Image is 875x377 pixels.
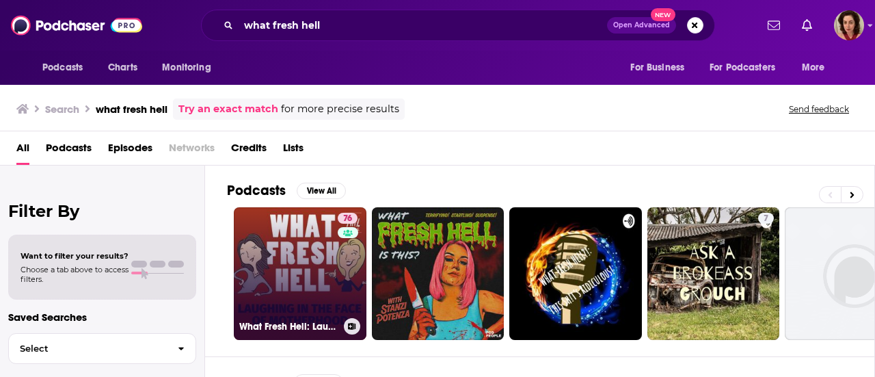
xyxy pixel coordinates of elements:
[46,137,92,165] a: Podcasts
[45,103,79,116] h3: Search
[758,213,774,224] a: 7
[201,10,715,41] div: Search podcasts, credits, & more...
[281,101,399,117] span: for more precise results
[8,311,196,324] p: Saved Searches
[338,213,358,224] a: 76
[834,10,864,40] img: User Profile
[33,55,100,81] button: open menu
[162,58,211,77] span: Monitoring
[792,55,842,81] button: open menu
[239,14,607,36] input: Search podcasts, credits, & more...
[764,212,768,226] span: 7
[99,55,146,81] a: Charts
[21,265,129,284] span: Choose a tab above to access filters.
[701,55,795,81] button: open menu
[802,58,825,77] span: More
[834,10,864,40] button: Show profile menu
[21,251,129,261] span: Want to filter your results?
[8,201,196,221] h2: Filter By
[834,10,864,40] span: Logged in as hdrucker
[239,321,338,333] h3: What Fresh Hell: Laughing in the Face of Motherhood | Parenting Tips From Funny Moms
[762,14,785,37] a: Show notifications dropdown
[613,22,670,29] span: Open Advanced
[178,101,278,117] a: Try an exact match
[9,344,167,353] span: Select
[607,17,676,34] button: Open AdvancedNew
[42,58,83,77] span: Podcasts
[297,183,346,199] button: View All
[96,103,167,116] h3: what fresh hell
[785,103,853,115] button: Send feedback
[152,55,228,81] button: open menu
[227,182,286,199] h2: Podcasts
[16,137,29,165] a: All
[343,212,352,226] span: 76
[651,8,675,21] span: New
[283,137,304,165] a: Lists
[647,207,780,340] a: 7
[11,12,142,38] img: Podchaser - Follow, Share and Rate Podcasts
[234,207,366,340] a: 76What Fresh Hell: Laughing in the Face of Motherhood | Parenting Tips From Funny Moms
[710,58,775,77] span: For Podcasters
[796,14,818,37] a: Show notifications dropdown
[231,137,267,165] a: Credits
[169,137,215,165] span: Networks
[8,333,196,364] button: Select
[108,58,137,77] span: Charts
[227,182,346,199] a: PodcastsView All
[630,58,684,77] span: For Business
[621,55,701,81] button: open menu
[108,137,152,165] a: Episodes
